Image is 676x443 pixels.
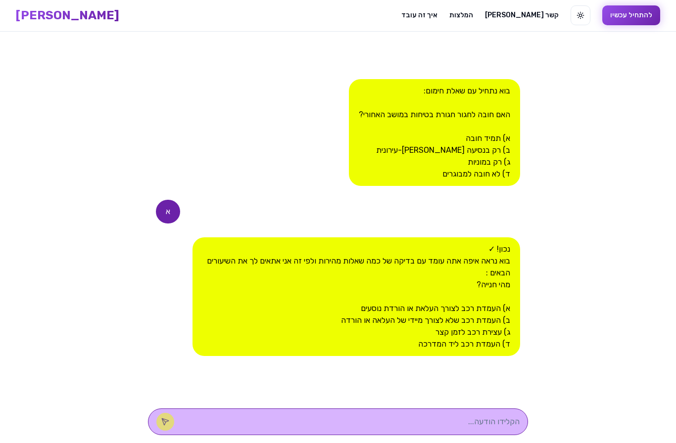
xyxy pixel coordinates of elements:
button: להתחיל עכשיו [602,5,660,25]
a: [PERSON_NAME] [16,7,119,23]
div: נכון! ✓ בוא נראה איפה אתה עומד עם בדיקה של כמה שאלות מהירות ולפי זה אני אתאים לך את השיעורים הבאי... [193,237,520,356]
a: המלצות [449,10,473,20]
div: בוא נתחיל עם שאלת חימום: האם חובה לחגור חגורת בטיחות במושב האחורי? א) תמיד חובה ב) רק בנסיעה [PER... [349,79,520,186]
a: איך זה עובד [401,10,437,20]
a: [PERSON_NAME] קשר [485,10,559,20]
div: א [156,200,180,223]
